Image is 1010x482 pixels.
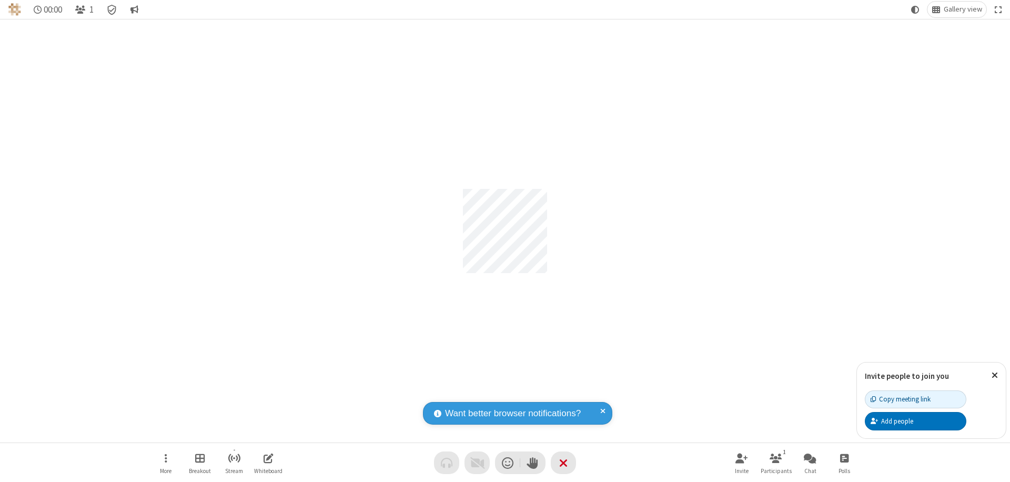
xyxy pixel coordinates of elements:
[44,5,62,15] span: 00:00
[189,468,211,474] span: Breakout
[29,2,67,17] div: Timer
[735,468,749,474] span: Invite
[126,2,143,17] button: Conversation
[445,407,581,420] span: Want better browser notifications?
[218,448,250,478] button: Start streaming
[150,448,181,478] button: Open menu
[829,448,860,478] button: Open poll
[434,451,459,474] button: Audio problem - check your Internet connection or call by phone
[871,394,931,404] div: Copy meeting link
[944,5,982,14] span: Gallery view
[804,468,816,474] span: Chat
[520,451,546,474] button: Raise hand
[726,448,757,478] button: Invite participants (⌘+Shift+I)
[495,451,520,474] button: Send a reaction
[464,451,490,474] button: Video
[839,468,850,474] span: Polls
[761,468,792,474] span: Participants
[865,412,966,430] button: Add people
[780,447,789,457] div: 1
[225,468,243,474] span: Stream
[252,448,284,478] button: Open shared whiteboard
[794,448,826,478] button: Open chat
[102,2,122,17] div: Meeting details Encryption enabled
[551,451,576,474] button: End or leave meeting
[89,5,94,15] span: 1
[184,448,216,478] button: Manage Breakout Rooms
[760,448,792,478] button: Open participant list
[865,390,966,408] button: Copy meeting link
[8,3,21,16] img: QA Selenium DO NOT DELETE OR CHANGE
[984,363,1006,388] button: Close popover
[907,2,924,17] button: Using system theme
[865,371,949,381] label: Invite people to join you
[160,468,171,474] span: More
[927,2,986,17] button: Change layout
[254,468,282,474] span: Whiteboard
[991,2,1006,17] button: Fullscreen
[70,2,98,17] button: Open participant list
